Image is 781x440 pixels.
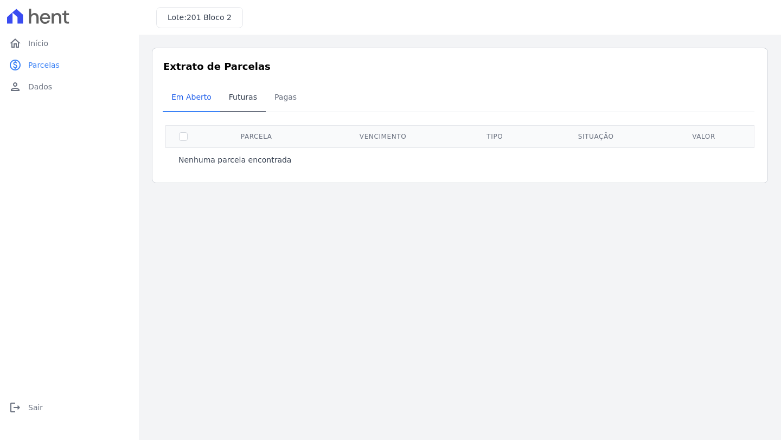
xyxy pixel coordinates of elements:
[28,38,48,49] span: Início
[4,397,135,418] a: logoutSair
[4,54,135,76] a: paidParcelas
[4,33,135,54] a: homeInício
[201,125,312,147] th: Parcela
[454,125,536,147] th: Tipo
[9,80,22,93] i: person
[312,125,453,147] th: Vencimento
[536,125,656,147] th: Situação
[4,76,135,98] a: personDados
[168,12,232,23] h3: Lote:
[28,402,43,413] span: Sair
[9,59,22,72] i: paid
[656,125,751,147] th: Valor
[220,84,266,112] a: Futuras
[9,401,22,414] i: logout
[9,37,22,50] i: home
[266,84,305,112] a: Pagas
[28,60,60,70] span: Parcelas
[187,13,232,22] span: 201 Bloco 2
[165,86,218,108] span: Em Aberto
[28,81,52,92] span: Dados
[178,154,291,165] p: Nenhuma parcela encontrada
[163,59,757,74] h3: Extrato de Parcelas
[268,86,303,108] span: Pagas
[222,86,264,108] span: Futuras
[163,84,220,112] a: Em Aberto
